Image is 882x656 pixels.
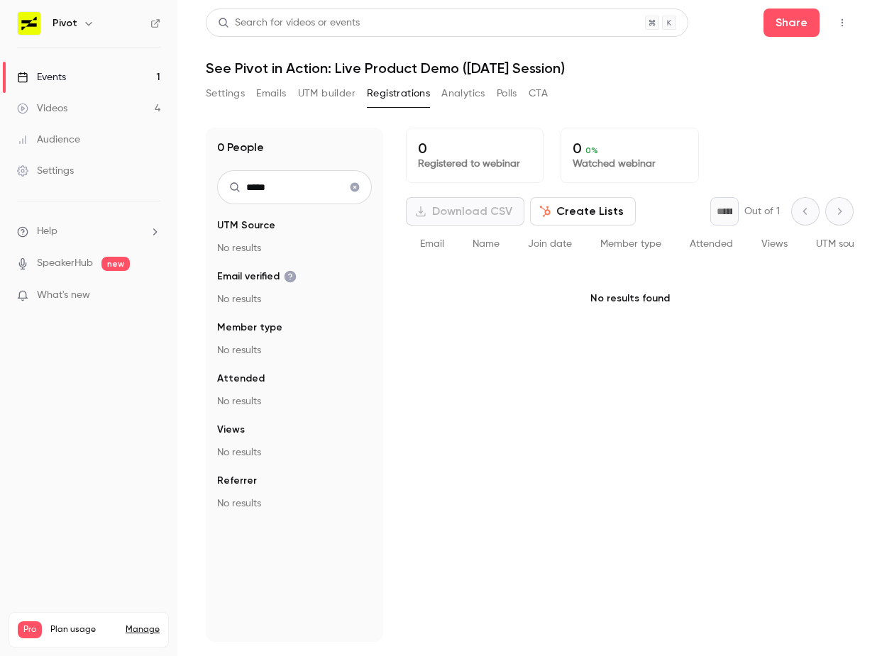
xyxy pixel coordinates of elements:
[217,218,372,511] section: facet-groups
[206,60,854,77] h1: See Pivot in Action: Live Product Demo ([DATE] Session)
[690,239,733,249] span: Attended
[217,423,245,437] span: Views
[367,82,430,105] button: Registrations
[17,70,66,84] div: Events
[217,241,372,255] p: No results
[17,133,80,147] div: Audience
[418,140,531,157] p: 0
[600,239,661,249] span: Member type
[256,82,286,105] button: Emails
[217,343,372,357] p: No results
[37,224,57,239] span: Help
[473,239,500,249] span: Name
[37,256,93,271] a: SpeakerHub
[585,145,598,155] span: 0 %
[761,239,788,249] span: Views
[217,394,372,408] p: No results
[217,139,264,156] h1: 0 People
[37,288,90,303] span: What's new
[18,621,42,638] span: Pro
[744,204,780,218] p: Out of 1
[764,9,820,37] button: Share
[217,496,372,511] p: No results
[53,16,77,30] h6: Pivot
[217,218,275,233] span: UTM Source
[816,239,869,249] span: UTM source
[217,321,282,335] span: Member type
[441,82,485,105] button: Analytics
[573,140,686,157] p: 0
[343,176,366,199] button: Clear search
[206,82,245,105] button: Settings
[298,82,355,105] button: UTM builder
[529,82,548,105] button: CTA
[17,224,160,239] li: help-dropdown-opener
[126,624,160,635] a: Manage
[17,101,67,116] div: Videos
[528,239,572,249] span: Join date
[573,157,686,171] p: Watched webinar
[217,269,297,284] span: Email verified
[217,372,265,386] span: Attended
[143,289,160,302] iframe: Noticeable Trigger
[406,263,854,334] p: No results found
[17,164,74,178] div: Settings
[101,257,130,271] span: new
[530,197,636,226] button: Create Lists
[217,292,372,306] p: No results
[497,82,517,105] button: Polls
[418,157,531,171] p: Registered to webinar
[420,239,444,249] span: Email
[217,474,257,488] span: Referrer
[18,12,40,35] img: Pivot
[50,624,117,635] span: Plan usage
[218,16,360,30] div: Search for videos or events
[217,445,372,460] p: No results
